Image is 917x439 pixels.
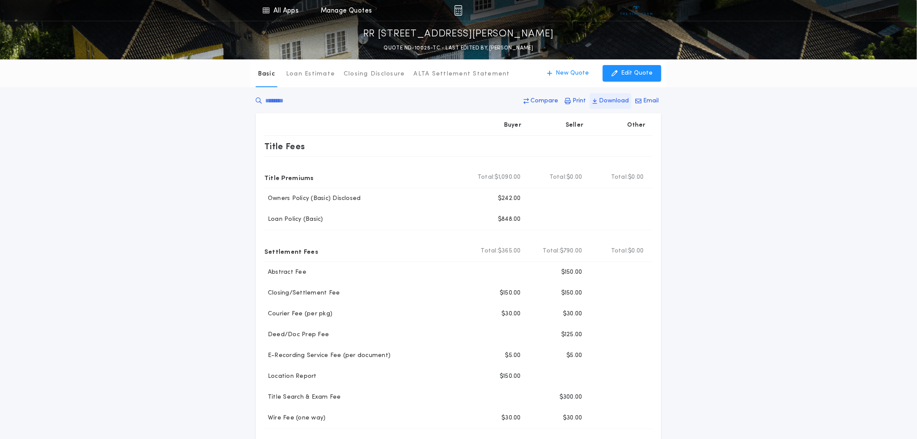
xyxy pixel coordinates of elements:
[521,93,561,109] button: Compare
[567,351,582,360] p: $5.00
[264,372,317,381] p: Location Report
[384,44,533,52] p: QUOTE ND-10025-TC - LAST EDITED BY [PERSON_NAME]
[611,173,628,182] b: Total:
[500,372,521,381] p: $150.00
[563,414,582,423] p: $30.00
[264,139,305,153] p: Title Fees
[363,27,554,41] p: RR [STREET_ADDRESS][PERSON_NAME]
[264,215,323,224] p: Loan Policy (Basic)
[566,121,584,130] p: Seller
[264,170,314,184] p: Title Premiums
[264,393,341,402] p: Title Search & Exam Fee
[530,97,558,105] p: Compare
[563,310,582,318] p: $30.00
[481,247,498,256] b: Total:
[538,65,598,82] button: New Quote
[286,70,335,79] p: Loan Estimate
[500,289,521,298] p: $150.00
[590,93,631,109] button: Download
[543,247,560,256] b: Total:
[556,69,589,78] p: New Quote
[498,215,521,224] p: $848.00
[611,247,628,256] b: Total:
[264,194,361,203] p: Owners Policy (Basic) Disclosed
[628,173,644,182] span: $0.00
[572,97,586,105] p: Print
[264,268,306,277] p: Abstract Fee
[621,6,653,15] img: vs-icon
[628,121,646,130] p: Other
[559,393,582,402] p: $300.00
[264,351,391,360] p: E-Recording Service Fee (per document)
[599,97,629,105] p: Download
[562,93,589,109] button: Print
[567,173,582,182] span: $0.00
[454,5,462,16] img: img
[561,331,582,339] p: $125.00
[264,331,329,339] p: Deed/Doc Prep Fee
[498,194,521,203] p: $242.00
[561,268,582,277] p: $150.00
[603,65,661,82] button: Edit Quote
[264,244,318,258] p: Settlement Fees
[498,247,521,256] span: $365.00
[501,414,521,423] p: $30.00
[628,247,644,256] span: $0.00
[550,173,567,182] b: Total:
[414,70,510,79] p: ALTA Settlement Statement
[501,310,521,318] p: $30.00
[505,351,521,360] p: $5.00
[264,414,326,423] p: Wire Fee (one way)
[621,69,653,78] p: Edit Quote
[561,289,582,298] p: $150.00
[478,173,495,182] b: Total:
[504,121,521,130] p: Buyer
[344,70,405,79] p: Closing Disclosure
[560,247,582,256] span: $790.00
[633,93,661,109] button: Email
[264,289,340,298] p: Closing/Settlement Fee
[258,70,275,79] p: Basic
[264,310,332,318] p: Courier Fee (per pkg)
[495,173,521,182] span: $1,090.00
[643,97,659,105] p: Email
